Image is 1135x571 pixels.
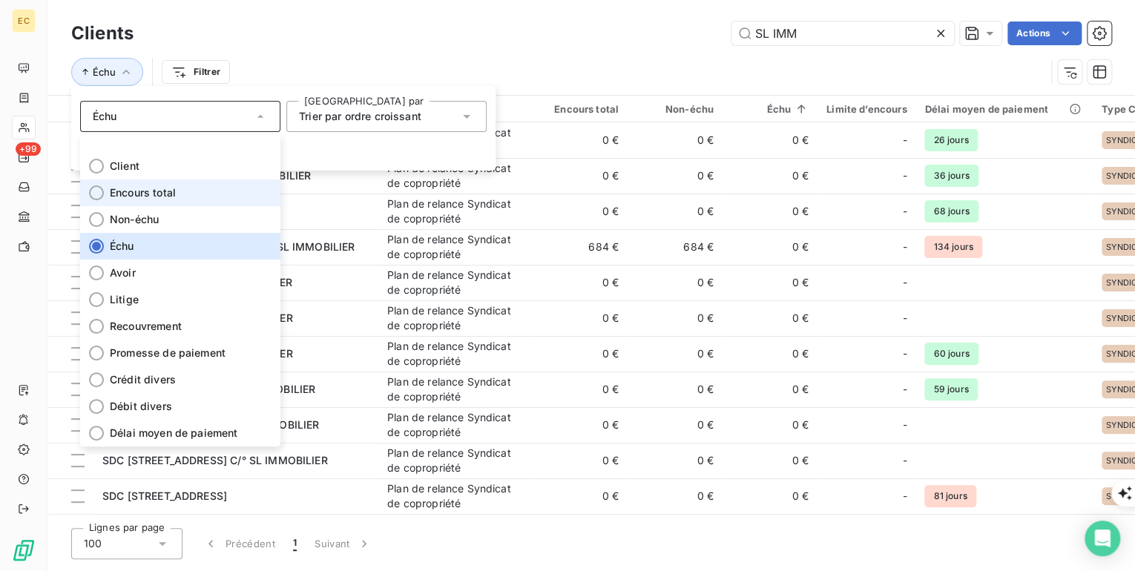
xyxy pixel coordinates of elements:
[902,453,907,468] span: -
[284,528,306,559] button: 1
[902,133,907,148] span: -
[902,240,907,254] span: -
[110,292,139,307] span: Litige
[387,161,524,191] div: Plan de relance Syndicat de copropriété
[902,275,907,290] span: -
[299,110,421,122] span: Trier par ordre croissant
[542,103,619,115] div: Encours total
[628,158,723,194] td: 0 €
[628,443,723,478] td: 0 €
[71,58,143,86] button: Échu
[1007,22,1082,45] button: Actions
[71,135,496,168] button: Supprimer le tri
[723,265,817,300] td: 0 €
[84,536,102,551] span: 100
[924,103,1083,115] div: Délai moyen de paiement
[533,265,628,300] td: 0 €
[628,478,723,514] td: 0 €
[533,158,628,194] td: 0 €
[194,528,284,559] button: Précédent
[387,303,524,333] div: Plan de relance Syndicat de copropriété
[110,212,159,227] span: Non-échu
[110,399,172,414] span: Débit divers
[924,165,978,187] span: 36 jours
[924,129,977,151] span: 26 jours
[826,103,907,115] div: Limite d’encours
[12,538,36,562] img: Logo LeanPay
[723,407,817,443] td: 0 €
[902,346,907,361] span: -
[110,265,136,280] span: Avoir
[110,239,134,254] span: Échu
[723,478,817,514] td: 0 €
[628,372,723,407] td: 0 €
[628,194,723,229] td: 0 €
[102,489,227,502] span: SDC [STREET_ADDRESS]
[723,443,817,478] td: 0 €
[723,336,817,372] td: 0 €
[533,372,628,407] td: 0 €
[387,374,524,404] div: Plan de relance Syndicat de copropriété
[93,109,117,124] span: Échu
[628,336,723,372] td: 0 €
[902,168,907,183] span: -
[533,514,628,549] td: 0 €
[636,103,714,115] div: Non-échu
[723,194,817,229] td: 0 €
[16,142,41,156] span: +99
[1085,521,1120,556] div: Open Intercom Messenger
[110,319,182,334] span: Recouvrement
[723,158,817,194] td: 0 €
[533,229,628,265] td: 684 €
[293,536,297,551] span: 1
[533,407,628,443] td: 0 €
[387,268,524,297] div: Plan de relance Syndicat de copropriété
[533,122,628,158] td: 0 €
[902,382,907,397] span: -
[628,229,723,265] td: 684 €
[924,343,978,365] span: 60 jours
[902,311,907,326] span: -
[387,446,524,475] div: Plan de relance Syndicat de copropriété
[902,417,907,432] span: -
[533,300,628,336] td: 0 €
[387,197,524,226] div: Plan de relance Syndicat de copropriété
[628,514,723,549] td: 0 €
[71,20,134,47] h3: Clients
[533,336,628,372] td: 0 €
[306,528,381,559] button: Suivant
[924,378,977,400] span: 59 jours
[533,194,628,229] td: 0 €
[533,443,628,478] td: 0 €
[723,229,817,265] td: 0 €
[924,200,978,222] span: 68 jours
[93,66,116,78] span: Échu
[731,22,954,45] input: Rechercher
[102,454,328,466] span: SDC [STREET_ADDRESS] C/° SL IMMOBILIER
[924,485,976,507] span: 81 jours
[110,372,176,387] span: Crédit divers
[628,265,723,300] td: 0 €
[723,514,817,549] td: 0 €
[162,60,230,84] button: Filtrer
[924,236,981,258] span: 134 jours
[110,346,226,360] span: Promesse de paiement
[110,185,176,200] span: Encours total
[628,122,723,158] td: 0 €
[387,232,524,262] div: Plan de relance Syndicat de copropriété
[902,489,907,504] span: -
[387,339,524,369] div: Plan de relance Syndicat de copropriété
[731,103,809,115] div: Échu
[387,481,524,511] div: Plan de relance Syndicat de copropriété
[12,9,36,33] div: EC
[628,300,723,336] td: 0 €
[723,300,817,336] td: 0 €
[110,159,139,174] span: Client
[902,204,907,219] span: -
[723,372,817,407] td: 0 €
[387,410,524,440] div: Plan de relance Syndicat de copropriété
[628,407,723,443] td: 0 €
[533,478,628,514] td: 0 €
[723,122,817,158] td: 0 €
[110,426,237,440] span: Délai moyen de paiement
